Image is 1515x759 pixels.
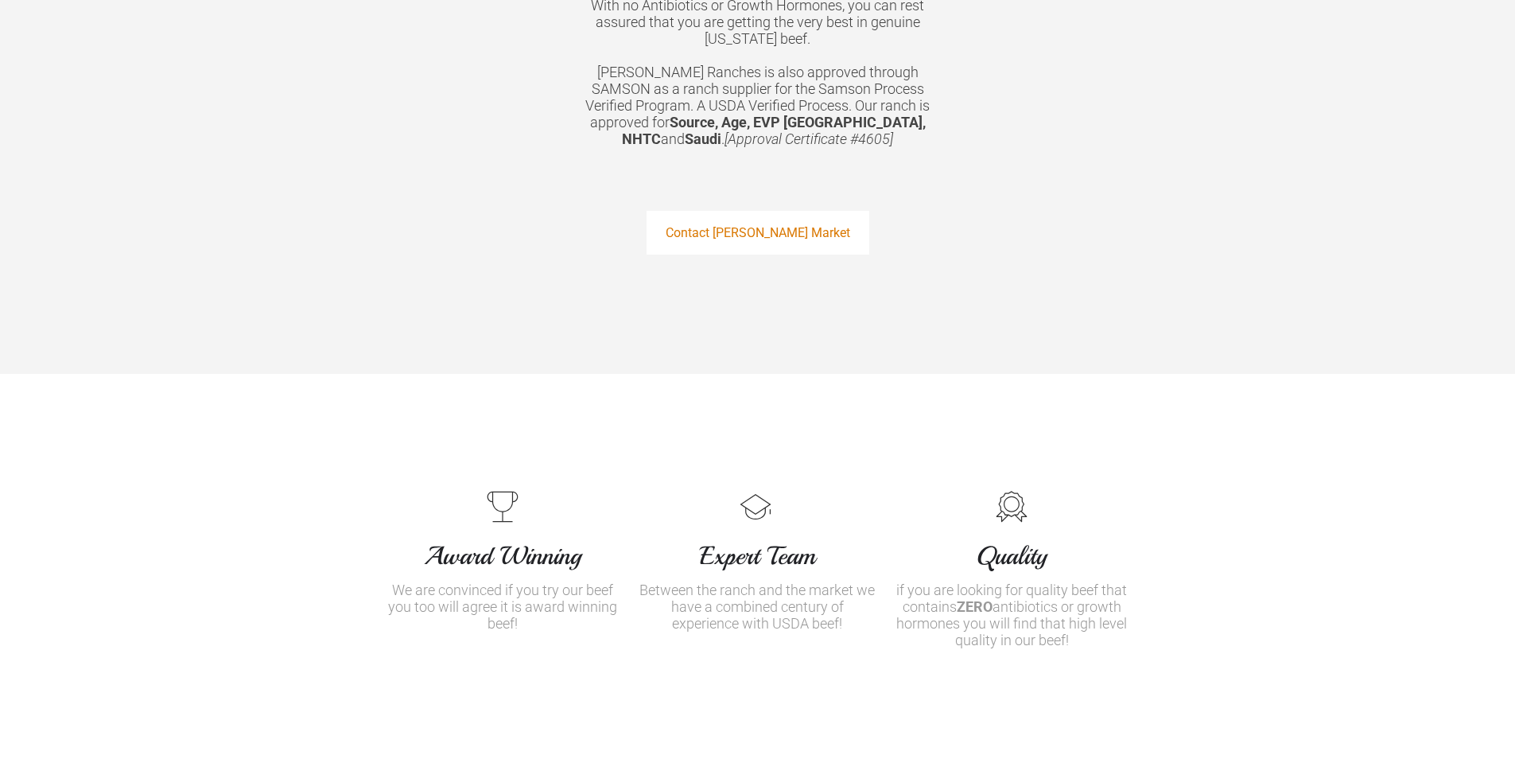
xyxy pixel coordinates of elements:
font: Between the ranch and the market we have a combined century of experience with USDA beef! [639,582,875,632]
b: Source, Age, EVP [GEOGRAPHIC_DATA], NHTC [622,114,926,147]
div: Award Winning [384,540,623,572]
b: ZERO [957,598,993,615]
span: Contact [PERSON_NAME] Market [666,212,850,253]
div: [PERSON_NAME] Ranches is also approved through SAMSON as a ranch supplier for the Samson Process ... [581,64,934,147]
font: We are convinced if you try our beef you too will agree it is award winning beef! [388,582,617,632]
div: Expert Team [638,540,876,572]
b: Saudi [685,130,721,147]
font: if you are looking for quality beef that contains antibiotics or growth hormones you will find th... [896,582,1127,648]
div: Quality [892,540,1131,572]
a: Contact [PERSON_NAME] Market [647,211,869,255]
i: [Approval Certificate #4605] [724,130,893,147]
